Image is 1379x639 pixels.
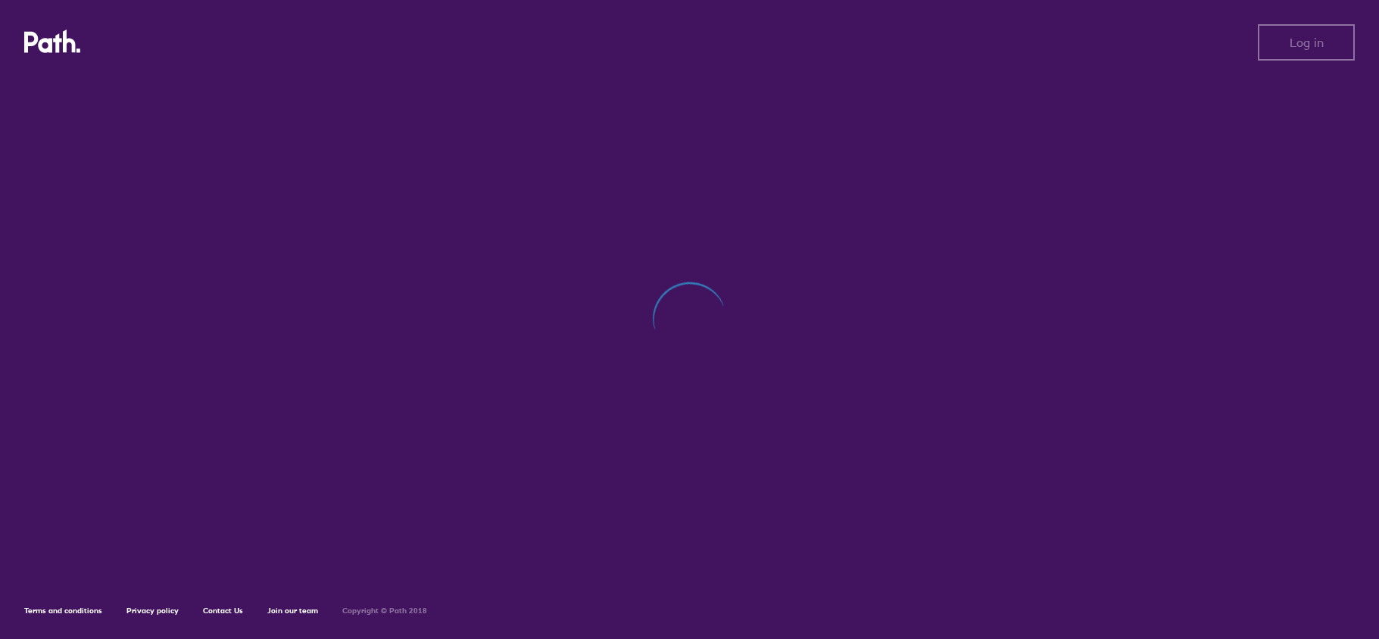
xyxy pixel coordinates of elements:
a: Join our team [267,606,318,616]
span: Log in [1290,36,1324,49]
a: Contact Us [203,606,243,616]
a: Terms and conditions [24,606,102,616]
button: Log in [1258,24,1355,61]
a: Privacy policy [126,606,179,616]
h6: Copyright © Path 2018 [342,606,427,616]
